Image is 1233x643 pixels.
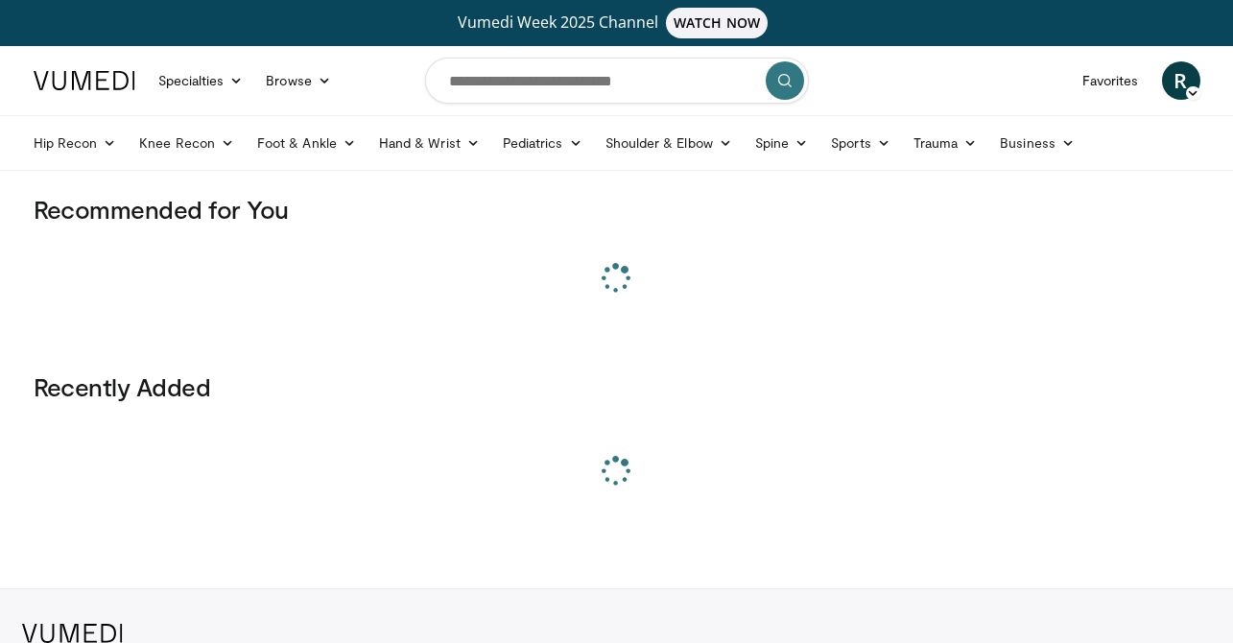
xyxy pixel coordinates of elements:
a: Vumedi Week 2025 ChannelWATCH NOW [36,8,1197,38]
a: Hip Recon [22,124,129,162]
a: Foot & Ankle [246,124,368,162]
h3: Recommended for You [34,194,1200,225]
h3: Recently Added [34,371,1200,402]
a: Hand & Wrist [368,124,491,162]
a: Shoulder & Elbow [594,124,744,162]
a: R [1162,61,1200,100]
a: Specialties [147,61,255,100]
input: Search topics, interventions [425,58,809,104]
a: Sports [819,124,902,162]
a: Trauma [902,124,989,162]
a: Pediatrics [491,124,594,162]
a: Business [988,124,1086,162]
a: Spine [744,124,819,162]
a: Browse [254,61,343,100]
a: Favorites [1071,61,1150,100]
a: Knee Recon [128,124,246,162]
img: VuMedi Logo [34,71,135,90]
span: WATCH NOW [666,8,768,38]
img: VuMedi Logo [22,624,123,643]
